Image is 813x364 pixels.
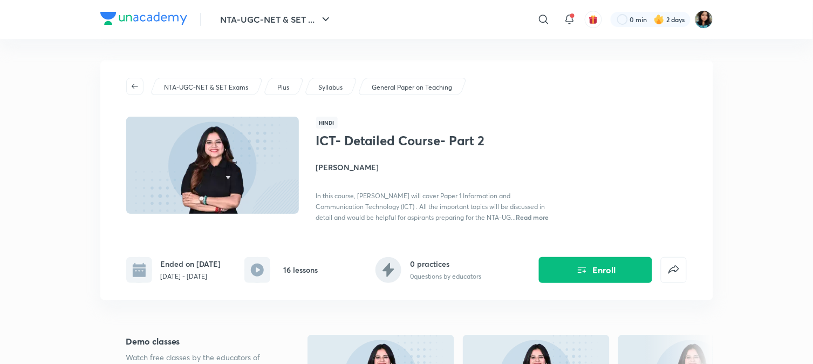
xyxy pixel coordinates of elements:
img: Thumbnail [124,116,300,215]
button: NTA-UGC-NET & SET ... [214,9,339,30]
a: Plus [275,83,291,92]
h6: 16 lessons [283,264,318,275]
p: General Paper on Teaching [372,83,452,92]
h1: ICT- Detailed Course- Part 2 [316,133,493,149]
h6: 0 practices [410,258,481,269]
img: streak [654,14,665,25]
p: Syllabus [318,83,343,92]
span: Hindi [316,117,338,129]
a: General Paper on Teaching [370,83,454,92]
h5: Demo classes [126,335,273,348]
button: avatar [585,11,602,28]
button: Enroll [539,257,652,283]
h4: [PERSON_NAME] [316,161,558,173]
p: NTA-UGC-NET & SET Exams [164,83,248,92]
p: 0 questions by educators [410,272,481,281]
span: Read more [516,213,549,221]
button: false [661,257,687,283]
img: Shalini Auddy [695,10,713,29]
p: [DATE] - [DATE] [161,272,221,281]
span: In this course, [PERSON_NAME] will cover Paper 1 Information and Communication Technology (ICT) .... [316,192,545,221]
p: Plus [277,83,289,92]
a: Company Logo [100,12,187,28]
img: Company Logo [100,12,187,25]
a: NTA-UGC-NET & SET Exams [162,83,250,92]
a: Syllabus [316,83,344,92]
img: avatar [589,15,598,24]
h6: Ended on [DATE] [161,258,221,269]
